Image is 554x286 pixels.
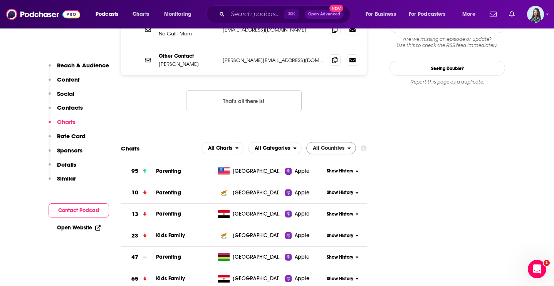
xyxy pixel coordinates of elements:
[57,90,74,97] p: Social
[156,254,181,260] span: Parenting
[90,8,128,20] button: open menu
[121,145,139,152] h2: Charts
[159,8,201,20] button: open menu
[295,210,309,218] span: Apple
[285,253,324,261] a: Apple
[159,53,217,59] p: Other Contact
[285,232,324,239] a: Apple
[404,8,457,20] button: open menu
[327,276,353,282] span: Show History
[49,203,109,217] button: Contact Podcast
[285,167,324,175] a: Apple
[215,210,285,218] a: [GEOGRAPHIC_DATA]
[528,260,546,278] iframe: Intercom live chat
[233,275,283,283] span: Egypt
[57,147,82,154] p: Sponsors
[457,8,485,20] button: open menu
[544,260,550,266] span: 1
[506,8,518,21] a: Show notifications dropdown
[128,8,154,20] a: Charts
[96,9,118,20] span: Podcasts
[49,62,109,76] button: Reach & Audience
[313,146,344,151] span: All Countries
[57,104,83,111] p: Contacts
[223,27,323,33] p: [EMAIL_ADDRESS][DOMAIN_NAME]
[285,275,324,283] a: Apple
[131,231,138,240] h3: 23
[121,225,156,246] a: 23
[228,8,284,20] input: Search podcasts, credits, & more...
[295,232,309,239] span: Apple
[215,253,285,261] a: [GEOGRAPHIC_DATA]
[306,142,356,154] button: open menu
[208,146,232,151] span: All Charts
[285,189,324,197] a: Apple
[285,210,324,218] a: Apple
[223,57,323,64] p: [PERSON_NAME][EMAIL_ADDRESS][DOMAIN_NAME]
[284,9,299,19] span: ⌘ K
[324,276,361,282] button: Show History
[57,76,80,83] p: Content
[201,142,244,154] h2: Platforms
[156,189,181,196] a: Parenting
[248,142,302,154] h2: Categories
[389,61,505,76] a: Seeing Double?
[57,132,86,140] p: Rate Card
[121,182,156,203] a: 10
[233,167,283,175] span: United States
[324,254,361,261] button: Show History
[201,142,244,154] button: open menu
[131,188,138,197] h3: 10
[156,232,185,239] a: Kids Family
[159,30,217,37] p: No Guilt Mom
[327,189,353,196] span: Show History
[121,204,156,225] a: 13
[49,76,80,90] button: Content
[462,9,475,20] span: More
[49,104,83,118] button: Contacts
[215,189,285,197] a: [GEOGRAPHIC_DATA]
[327,168,353,174] span: Show History
[6,7,80,22] img: Podchaser - Follow, Share and Rate Podcasts
[57,161,76,168] p: Details
[132,210,138,219] h3: 13
[133,9,149,20] span: Charts
[121,247,156,268] a: 47
[329,5,343,12] span: New
[156,168,181,174] a: Parenting
[306,142,356,154] h2: Countries
[57,62,109,69] p: Reach & Audience
[57,224,101,231] a: Open Website
[324,232,361,239] button: Show History
[527,6,544,23] button: Show profile menu
[156,275,185,282] a: Kids Family
[389,36,505,49] div: Are we missing an episode or update? Use this to check the RSS feed immediately.
[215,275,285,283] a: [GEOGRAPHIC_DATA]
[233,253,283,261] span: Mauritius
[49,147,82,161] button: Sponsors
[121,161,156,182] a: 95
[487,8,500,21] a: Show notifications dropdown
[49,175,76,189] button: Similar
[233,189,283,197] span: Cyprus
[215,167,285,175] a: [GEOGRAPHIC_DATA]
[324,211,361,217] button: Show History
[131,253,138,262] h3: 47
[324,189,361,196] button: Show History
[255,146,290,151] span: All Categories
[57,175,76,182] p: Similar
[327,211,353,217] span: Show History
[156,211,181,217] a: Parenting
[131,167,138,176] h3: 95
[131,274,138,283] h3: 65
[295,167,309,175] span: Apple
[57,118,76,125] p: Charts
[215,232,285,239] a: [GEOGRAPHIC_DATA]
[159,61,217,67] p: [PERSON_NAME]
[527,6,544,23] span: Logged in as brookefortierpr
[295,189,309,197] span: Apple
